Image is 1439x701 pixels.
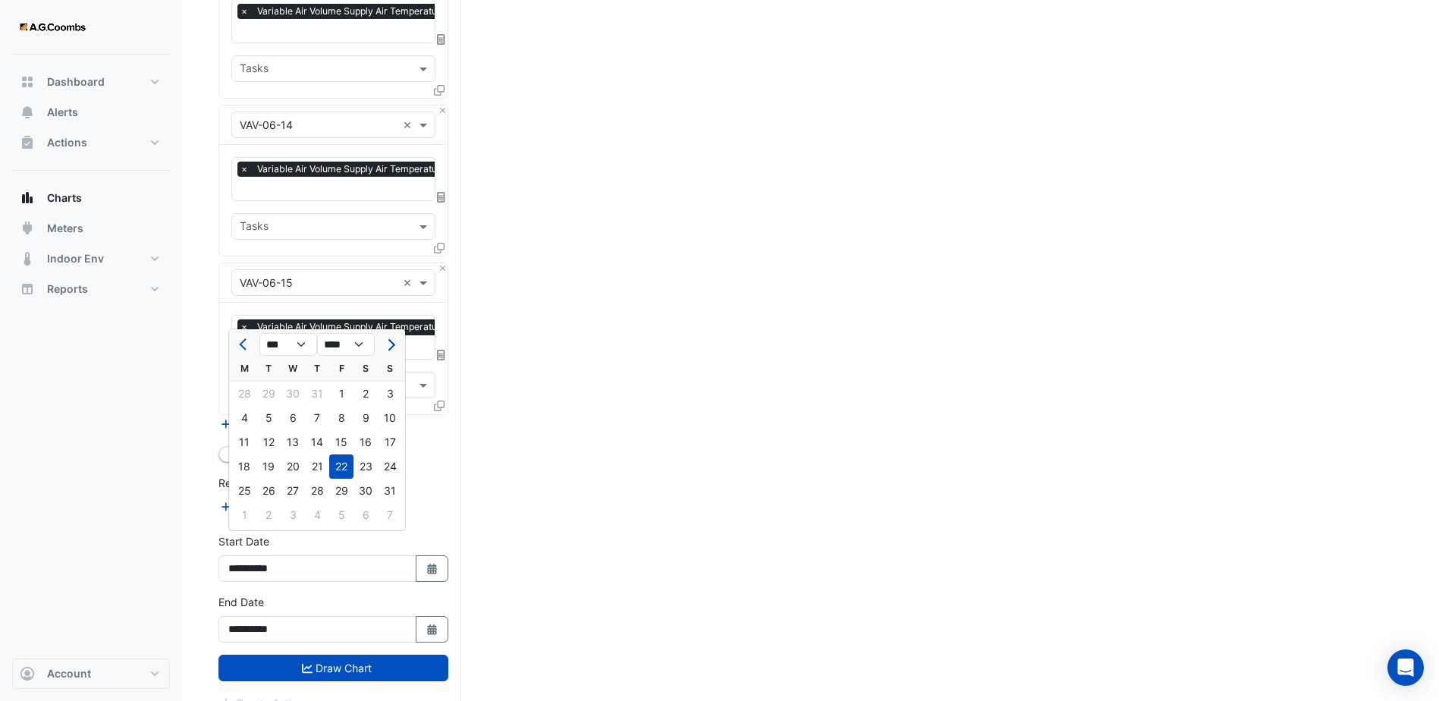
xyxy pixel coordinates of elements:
[329,406,353,430] div: 8
[353,382,378,406] div: 2
[12,274,170,304] button: Reports
[256,382,281,406] div: Tuesday, July 29, 2025
[426,623,439,636] fa-icon: Select Date
[353,406,378,430] div: 9
[47,221,83,236] span: Meters
[281,454,305,479] div: Wednesday, August 20, 2025
[232,406,256,430] div: Monday, August 4, 2025
[232,406,256,430] div: 4
[353,382,378,406] div: Saturday, August 2, 2025
[403,275,416,291] span: Clear
[232,382,256,406] div: 28
[256,406,281,430] div: 5
[20,190,35,206] app-icon: Charts
[305,479,329,503] div: Thursday, August 28, 2025
[237,4,251,19] span: ×
[20,105,35,120] app-icon: Alerts
[329,382,353,406] div: Friday, August 1, 2025
[378,406,402,430] div: 10
[47,135,87,150] span: Actions
[329,357,353,381] div: F
[253,319,528,335] span: Variable Air Volume Supply Air Temperature - L06, VAV-06-15
[329,430,353,454] div: 15
[253,4,529,19] span: Variable Air Volume Supply Air Temperature - L06, VAV-06-13
[378,406,402,430] div: Sunday, August 10, 2025
[329,503,353,527] div: 5
[232,479,256,503] div: 25
[434,400,445,413] span: Clone Favourites and Tasks from this Equipment to other Equipment
[329,430,353,454] div: Friday, August 15, 2025
[378,357,402,381] div: S
[232,430,256,454] div: 11
[232,430,256,454] div: Monday, August 11, 2025
[329,454,353,479] div: Friday, August 22, 2025
[259,333,317,356] select: Select month
[256,430,281,454] div: Tuesday, August 12, 2025
[353,357,378,381] div: S
[12,127,170,158] button: Actions
[329,454,353,479] div: 22
[438,263,448,273] button: Close
[218,594,264,610] label: End Date
[434,241,445,254] span: Clone Favourites and Tasks from this Equipment to other Equipment
[12,213,170,244] button: Meters
[281,406,305,430] div: Wednesday, August 6, 2025
[378,454,402,479] div: 24
[281,430,305,454] div: 13
[305,503,329,527] div: 4
[12,97,170,127] button: Alerts
[353,479,378,503] div: 30
[232,357,256,381] div: M
[237,319,251,335] span: ×
[20,135,35,150] app-icon: Actions
[256,454,281,479] div: Tuesday, August 19, 2025
[281,382,305,406] div: Wednesday, July 30, 2025
[237,60,269,80] div: Tasks
[353,430,378,454] div: 16
[329,479,353,503] div: Friday, August 29, 2025
[256,503,281,527] div: Tuesday, September 2, 2025
[12,183,170,213] button: Charts
[237,162,251,177] span: ×
[256,430,281,454] div: 12
[434,83,445,96] span: Clone Favourites and Tasks from this Equipment to other Equipment
[218,533,269,549] label: Start Date
[403,117,416,133] span: Clear
[435,33,448,46] span: Choose Function
[378,430,402,454] div: Sunday, August 17, 2025
[18,12,86,42] img: Company Logo
[435,190,448,203] span: Choose Function
[12,244,170,274] button: Indoor Env
[378,454,402,479] div: Sunday, August 24, 2025
[20,74,35,90] app-icon: Dashboard
[305,406,329,430] div: Thursday, August 7, 2025
[353,406,378,430] div: Saturday, August 9, 2025
[378,382,402,406] div: 3
[232,454,256,479] div: 18
[305,454,329,479] div: Thursday, August 21, 2025
[1387,649,1424,686] div: Open Intercom Messenger
[253,162,529,177] span: Variable Air Volume Supply Air Temperature - L06, VAV-06-14
[305,357,329,381] div: T
[281,503,305,527] div: 3
[378,479,402,503] div: Sunday, August 31, 2025
[218,415,310,432] button: Add Equipment
[232,382,256,406] div: Monday, July 28, 2025
[353,454,378,479] div: Saturday, August 23, 2025
[256,406,281,430] div: Tuesday, August 5, 2025
[426,562,439,575] fa-icon: Select Date
[353,479,378,503] div: Saturday, August 30, 2025
[353,430,378,454] div: Saturday, August 16, 2025
[47,281,88,297] span: Reports
[378,430,402,454] div: 17
[218,655,448,681] button: Draw Chart
[378,382,402,406] div: Sunday, August 3, 2025
[12,67,170,97] button: Dashboard
[305,479,329,503] div: 28
[329,382,353,406] div: 1
[281,406,305,430] div: 6
[281,503,305,527] div: Wednesday, September 3, 2025
[281,479,305,503] div: Wednesday, August 27, 2025
[47,190,82,206] span: Charts
[20,281,35,297] app-icon: Reports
